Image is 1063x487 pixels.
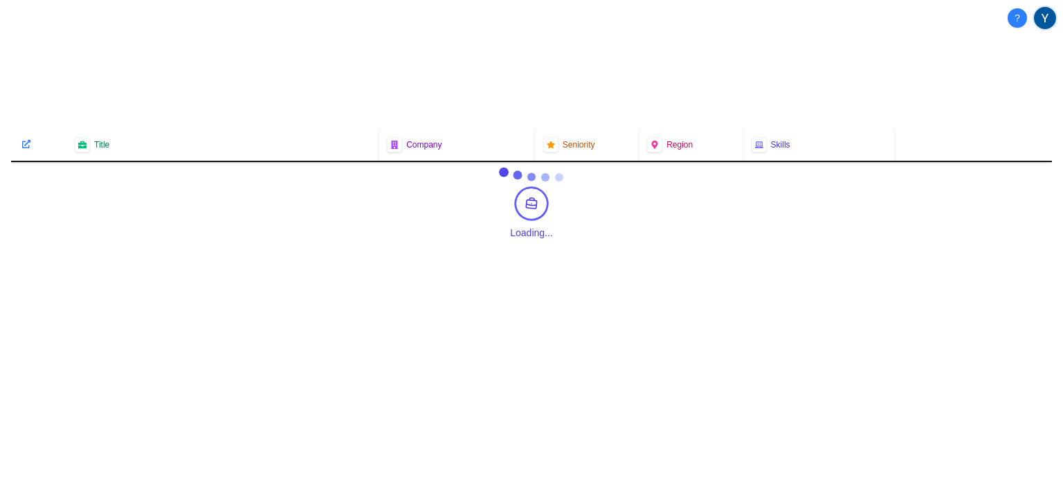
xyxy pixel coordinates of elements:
[1033,6,1057,30] button: User menu
[1034,7,1056,29] img: User avatar
[406,139,442,150] span: Company
[94,139,109,150] span: Title
[666,139,693,150] span: Region
[563,139,595,150] span: Seniority
[771,139,790,150] span: Skills
[1015,11,1020,25] span: ?
[1008,8,1027,28] button: About Techjobs
[510,226,553,240] div: Loading...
